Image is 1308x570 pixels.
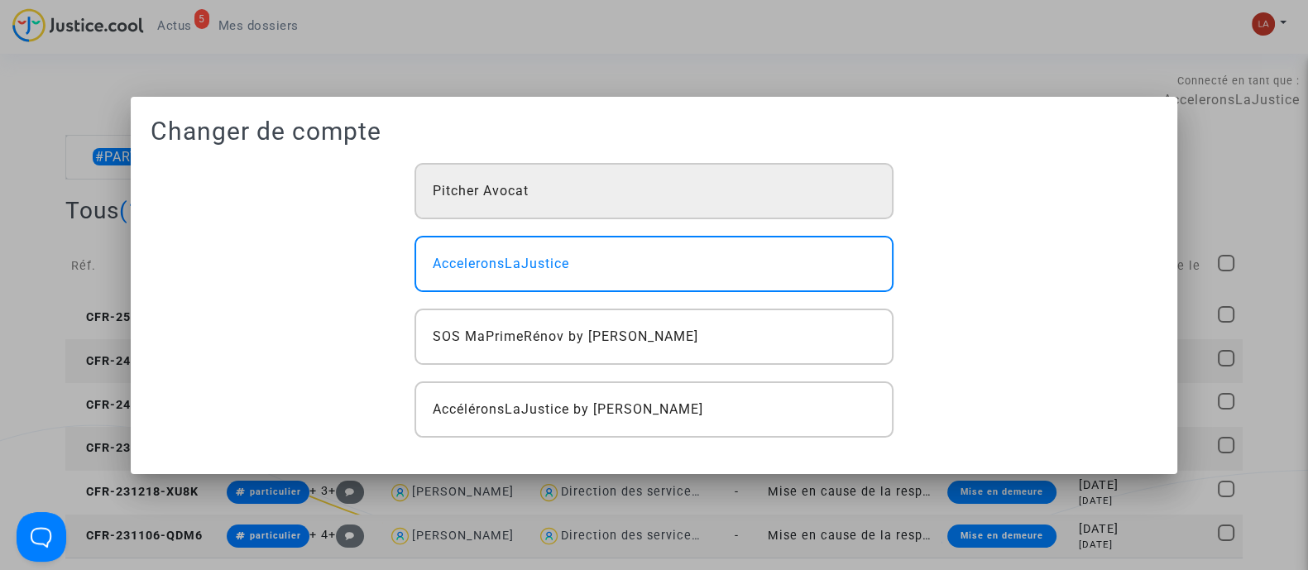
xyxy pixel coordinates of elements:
span: AcceleronsLaJustice [433,254,569,274]
iframe: Help Scout Beacon - Open [17,512,66,562]
h1: Changer de compte [151,117,1157,146]
span: SOS MaPrimeRénov by [PERSON_NAME] [433,327,698,347]
span: Pitcher Avocat [433,181,529,201]
span: AccéléronsLaJustice by [PERSON_NAME] [433,400,703,419]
